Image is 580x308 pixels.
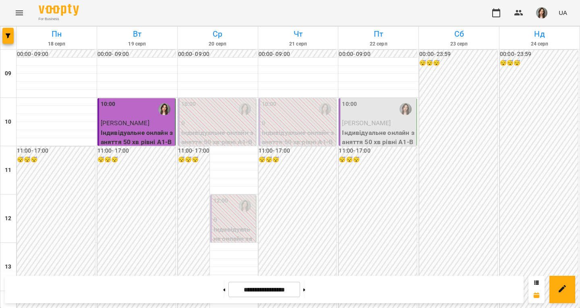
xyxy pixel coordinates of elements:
p: Індивідуальне онлайн заняття 50 хв рівні А1-В1 ([PERSON_NAME]) [213,225,254,281]
label: 12:00 [213,196,228,205]
p: 0 [213,215,254,225]
p: Індивідуальне онлайн заняття 50 хв рівні А1-В1 ([PERSON_NAME]) [262,128,335,157]
label: 10:00 [342,100,357,109]
h6: 18 серп [18,40,95,48]
h6: 10 [5,118,11,126]
h6: 😴😴😴 [339,155,417,164]
h6: 😴😴😴 [259,155,337,164]
h6: 20 серп [179,40,257,48]
h6: 😴😴😴 [419,59,497,68]
h6: 00:00 - 23:59 [500,50,578,59]
h6: 11 [5,166,11,175]
p: 0 [262,118,335,128]
img: Voopty Logo [39,4,79,16]
h6: 00:00 - 09:00 [259,50,337,59]
p: Індивідуальне онлайн заняття 50 хв рівні А1-В1 ([PERSON_NAME]) [181,128,254,157]
h6: 22 серп [340,40,417,48]
img: Катя [400,103,412,115]
h6: 😴😴😴 [97,155,176,164]
span: [PERSON_NAME] [101,119,149,127]
label: 10:00 [181,100,196,109]
h6: 11:00 - 17:00 [97,147,176,155]
h6: 00:00 - 09:00 [339,50,417,59]
h6: Пт [340,28,417,40]
img: Катя [239,103,251,115]
h6: Сб [420,28,498,40]
h6: 00:00 - 23:59 [419,50,497,59]
p: Індивідуальне онлайн заняття 50 хв рівні А1-В1 [342,128,415,157]
h6: 11:00 - 17:00 [17,147,95,155]
label: 10:00 [262,100,277,109]
span: [PERSON_NAME] [342,119,391,127]
h6: 23 серп [420,40,498,48]
h6: 😴😴😴 [17,155,95,164]
h6: 11:00 - 17:00 [339,147,417,155]
p: 0 [181,118,254,128]
img: Катя [319,103,331,115]
button: UA [555,5,570,20]
p: Індивідуальне онлайн заняття 50 хв рівні А1-В1 [101,128,174,157]
span: UA [559,8,567,17]
h6: 00:00 - 09:00 [97,50,176,59]
h6: Чт [259,28,337,40]
h6: 😴😴😴 [178,155,209,164]
img: Катя [158,103,170,115]
h6: 11:00 - 17:00 [259,147,337,155]
img: Катя [239,200,251,212]
h6: 12 [5,214,11,223]
h6: 19 серп [98,40,176,48]
h6: 09 [5,69,11,78]
h6: Ср [179,28,257,40]
h6: 11:00 - 17:00 [178,147,209,155]
button: Menu [10,3,29,23]
label: 10:00 [101,100,116,109]
h6: Нд [501,28,578,40]
span: For Business [39,17,79,22]
h6: 24 серп [501,40,578,48]
h6: 00:00 - 09:00 [178,50,256,59]
h6: 00:00 - 09:00 [17,50,95,59]
h6: Пн [18,28,95,40]
h6: 21 серп [259,40,337,48]
h6: 13 [5,263,11,271]
h6: Вт [98,28,176,40]
img: b4b2e5f79f680e558d085f26e0f4a95b.jpg [536,7,547,19]
h6: 😴😴😴 [500,59,578,68]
